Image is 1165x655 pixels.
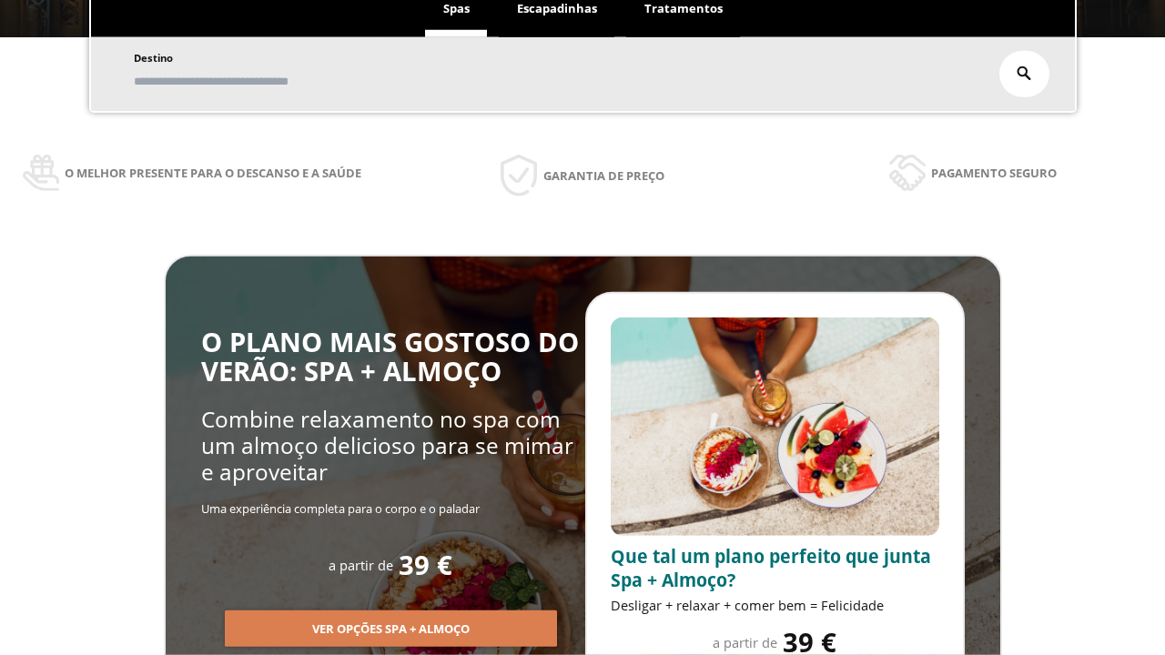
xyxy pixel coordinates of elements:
span: Combine relaxamento no spa com um almoço delicioso para se mimar e aproveitar [201,404,573,488]
span: a partir de [713,633,777,651]
span: Destino [134,51,173,65]
span: Desligar + relaxar + comer bem = Felicidade [611,596,884,614]
a: Ver opções Spa + Almoço [225,620,557,637]
span: O PLANO MAIS GOSTOSO DO VERÃO: SPA + ALMOÇO [201,324,579,390]
span: 39 € [399,550,452,580]
img: promo-sprunch.ElVl7oUD.webp [611,317,939,537]
button: Ver opções Spa + Almoço [225,610,557,647]
span: Que tal um plano perfeito que junta Spa + Almoço? [611,544,931,592]
span: Ver opções Spa + Almoço [312,620,470,639]
span: Uma experiência completa para o corpo e o paladar [201,500,480,517]
span: Garantia de preço [543,166,664,186]
span: O melhor presente para o descanso e a saúde [65,163,361,183]
span: a partir de [329,556,393,574]
span: Pagamento seguro [931,163,1057,183]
